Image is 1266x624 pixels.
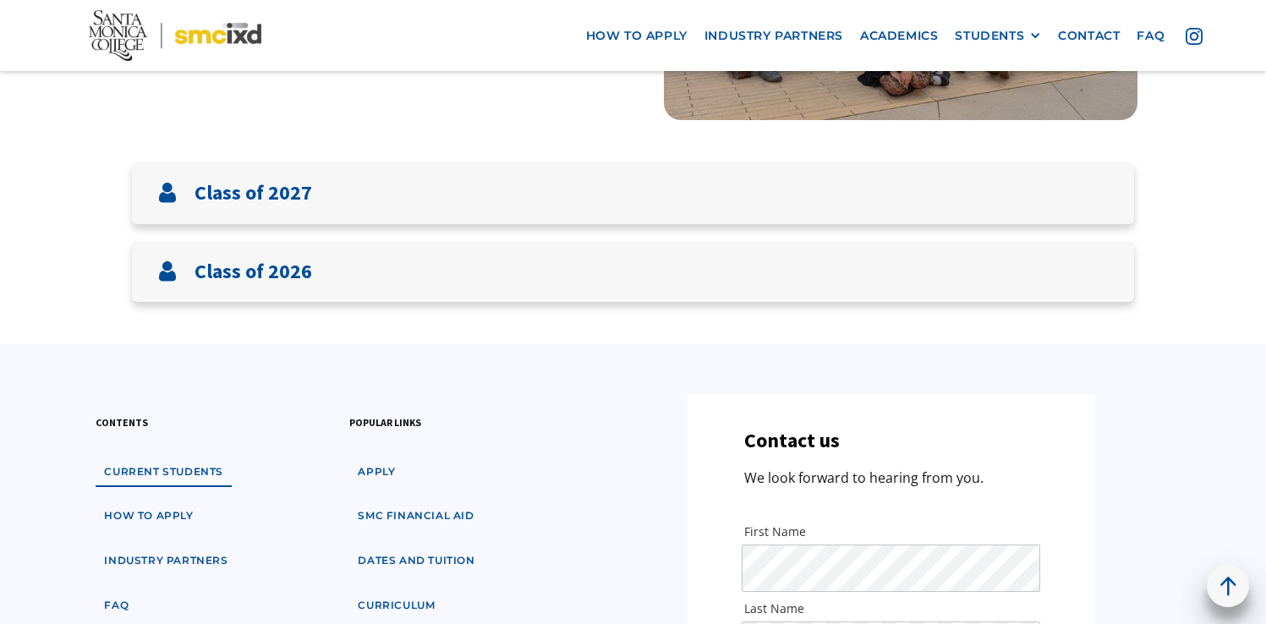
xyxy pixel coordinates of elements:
a: dates and tuition [349,545,483,577]
a: faq [1128,19,1173,51]
div: STUDENTS [955,28,1024,42]
a: how to apply [578,19,696,51]
h3: Class of 2027 [195,181,312,205]
a: industry partners [96,545,236,577]
a: industry partners [696,19,852,51]
a: SMC financial aid [349,501,482,532]
img: User icon [157,183,178,203]
h3: Class of 2026 [195,260,312,284]
a: contact [1050,19,1128,51]
p: We look forward to hearing from you. [744,467,984,490]
a: Current students [96,457,232,488]
img: User icon [157,261,178,282]
a: Academics [852,19,946,51]
a: apply [349,457,403,488]
h3: contents [96,414,148,430]
h3: popular links [349,414,421,430]
img: Santa Monica College - SMC IxD logo [89,10,261,61]
label: Last Name [744,600,1038,617]
a: faq [96,590,137,621]
label: First Name [744,523,1038,540]
h3: Contact us [744,429,840,453]
div: STUDENTS [955,28,1041,42]
a: curriculum [349,590,443,621]
img: icon - instagram [1186,27,1203,44]
a: back to top [1207,565,1249,607]
a: how to apply [96,501,201,532]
